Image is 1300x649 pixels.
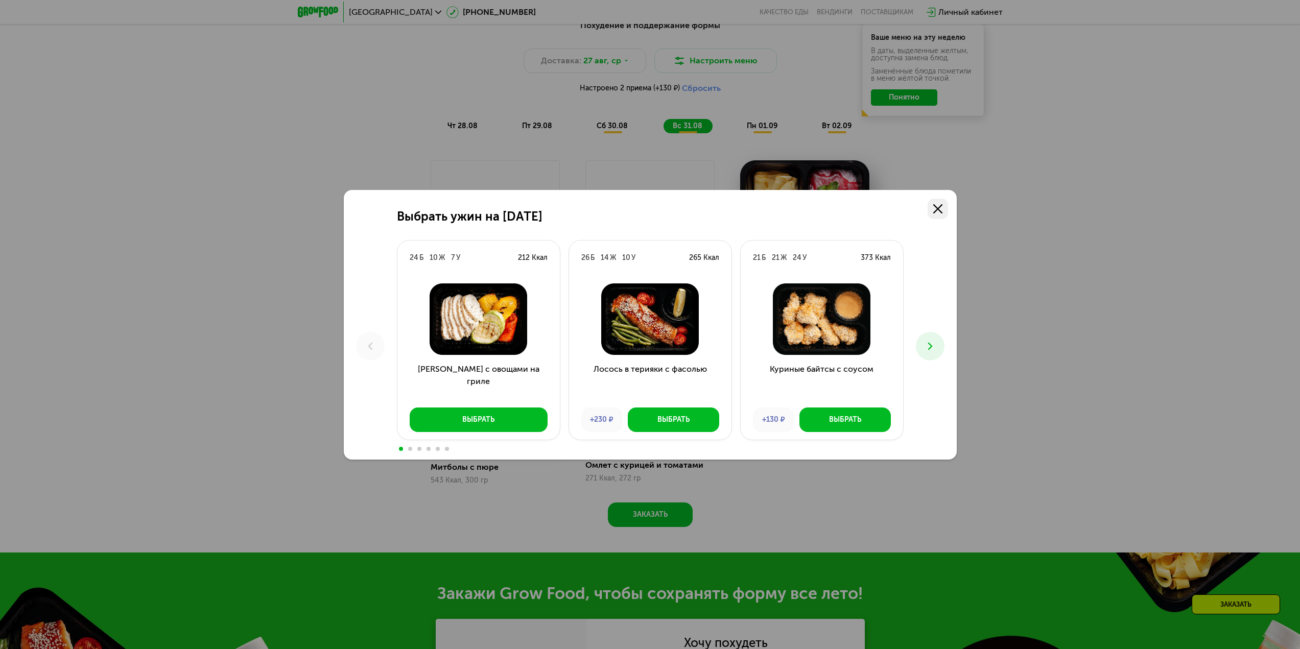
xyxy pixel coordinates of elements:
[410,253,418,263] div: 24
[861,253,891,263] div: 373 Ккал
[456,253,460,263] div: У
[622,253,630,263] div: 10
[793,253,801,263] div: 24
[753,253,761,263] div: 21
[397,209,542,224] h2: Выбрать ужин на [DATE]
[802,253,807,263] div: У
[569,363,731,400] h3: Лосось в терияки с фасолью
[610,253,616,263] div: Ж
[590,253,595,263] div: Б
[581,407,623,432] div: +230 ₽
[762,253,766,263] div: Б
[430,253,438,263] div: 10
[406,283,552,355] img: Курица с овощами на гриле
[749,283,895,355] img: Куриные байтсы с соусом
[410,407,548,432] button: Выбрать
[689,253,719,263] div: 265 Ккал
[781,253,787,263] div: Ж
[577,283,723,355] img: Лосось в терияки с фасолью
[419,253,423,263] div: Б
[753,407,794,432] div: +130 ₽
[657,415,690,425] div: Выбрать
[772,253,779,263] div: 21
[397,363,560,400] h3: [PERSON_NAME] с овощами на гриле
[518,253,548,263] div: 212 Ккал
[451,253,455,263] div: 7
[631,253,635,263] div: У
[462,415,494,425] div: Выбрать
[741,363,903,400] h3: Куриные байтсы с соусом
[581,253,589,263] div: 26
[601,253,609,263] div: 14
[439,253,445,263] div: Ж
[799,407,891,432] button: Выбрать
[829,415,861,425] div: Выбрать
[628,407,719,432] button: Выбрать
